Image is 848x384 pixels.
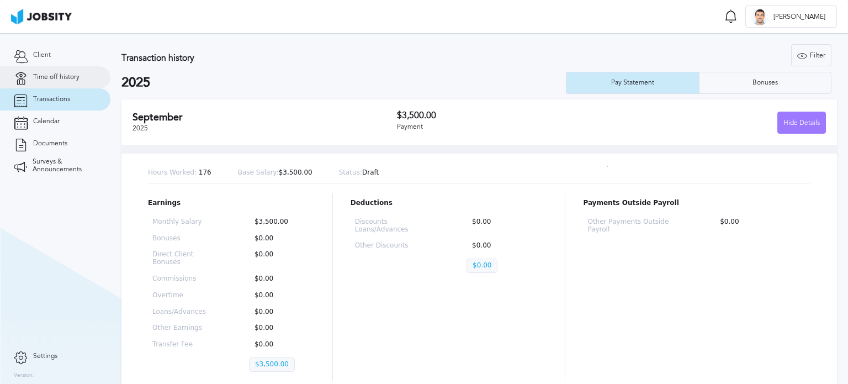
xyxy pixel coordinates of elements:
p: $0.00 [467,242,543,250]
p: Earnings [148,199,315,207]
p: Other Payments Outside Payroll [587,218,679,234]
p: Deductions [351,199,548,207]
p: $0.00 [249,251,310,266]
p: Payments Outside Payroll [583,199,810,207]
p: $0.00 [249,275,310,283]
h3: $3,500.00 [397,111,612,120]
button: J[PERSON_NAME] [745,6,837,28]
span: Settings [33,353,57,360]
div: J [751,9,768,25]
p: Overtime [152,292,214,299]
p: $0.00 [249,324,310,332]
h3: Transaction history [121,53,510,63]
p: $3,500.00 [249,218,310,226]
p: Transfer Fee [152,341,214,349]
button: Bonuses [699,72,832,94]
img: ab4bad089aa723f57921c736e9817d99.png [11,9,72,24]
span: Surveys & Announcements [33,158,97,173]
div: Hide Details [778,112,825,134]
span: Client [33,51,51,59]
p: $0.00 [467,218,543,234]
div: Pay Statement [606,79,660,87]
h2: September [132,112,397,123]
span: Calendar [33,118,60,125]
p: $0.00 [249,341,310,349]
p: Other Discounts [355,242,431,250]
span: Base Salary: [238,169,279,176]
button: Hide Details [777,112,826,134]
p: Other Earnings [152,324,214,332]
p: $0.00 [714,218,806,234]
label: Version: [14,372,34,379]
button: Filter [791,44,831,66]
p: $3,500.00 [238,169,312,177]
span: 2025 [132,124,148,132]
div: Bonuses [747,79,783,87]
button: Pay Statement [566,72,699,94]
p: Bonuses [152,235,214,243]
p: Direct Client Bonuses [152,251,214,266]
p: $0.00 [467,259,497,273]
p: Discounts Loans/Advances [355,218,431,234]
p: Commissions [152,275,214,283]
p: Loans/Advances [152,308,214,316]
span: Status: [339,169,362,176]
div: Filter [792,45,831,67]
p: Draft [339,169,379,177]
span: Hours Worked: [148,169,197,176]
p: $0.00 [249,292,310,299]
span: Documents [33,140,67,148]
p: 176 [148,169,211,177]
span: [PERSON_NAME] [768,13,831,21]
p: $3,500.00 [249,357,295,372]
span: Transactions [33,96,70,103]
p: $0.00 [249,308,310,316]
span: Time off history [33,73,79,81]
div: Payment [397,123,612,131]
h2: 2025 [121,75,566,91]
p: $0.00 [249,235,310,243]
p: Monthly Salary [152,218,214,226]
